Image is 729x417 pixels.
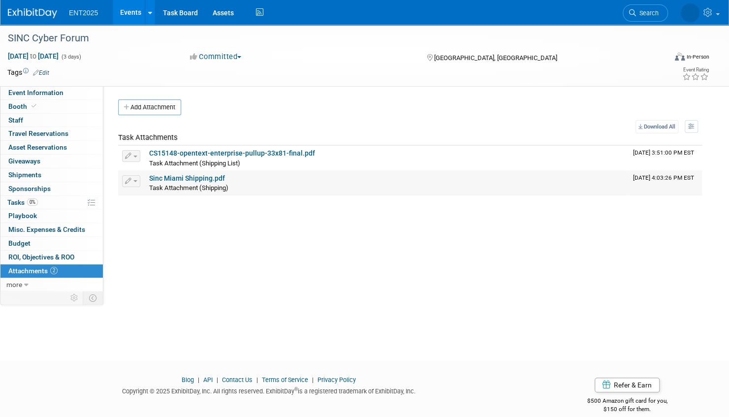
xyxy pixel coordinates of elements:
td: Upload Timestamp [629,171,702,195]
a: Shipments [0,168,103,182]
span: Misc. Expenses & Credits [8,225,85,233]
span: Asset Reservations [8,143,67,151]
a: Search [623,4,668,22]
i: Booth reservation complete [32,103,36,109]
span: 2 [50,267,58,274]
span: Booth [8,102,38,110]
span: Event Information [8,89,63,96]
span: Travel Reservations [8,129,68,137]
div: $500 Amazon gift card for you, [545,390,709,413]
span: Sponsorships [8,185,51,192]
a: Booth [0,100,103,113]
a: Sinc Miami Shipping.pdf [149,174,225,182]
span: to [29,52,38,60]
span: [GEOGRAPHIC_DATA], [GEOGRAPHIC_DATA] [434,54,557,62]
span: Upload Timestamp [633,174,694,181]
div: Copyright © 2025 ExhibitDay, Inc. All rights reserved. ExhibitDay is a registered trademark of Ex... [7,385,530,396]
span: | [254,376,260,384]
div: In-Person [686,53,709,61]
td: Tags [7,67,49,77]
a: more [0,278,103,291]
span: | [214,376,221,384]
div: SINC Cyber Forum [4,30,650,47]
span: Attachments [8,267,58,275]
div: Event Rating [682,67,709,72]
span: (3 days) [61,54,81,60]
a: Terms of Service [262,376,308,384]
a: Download All [635,120,678,133]
a: Staff [0,114,103,127]
td: Toggle Event Tabs [83,291,103,304]
span: Staff [8,116,23,124]
a: Asset Reservations [0,141,103,154]
span: Shipments [8,171,41,179]
span: Playbook [8,212,37,220]
span: Budget [8,239,31,247]
a: Contact Us [222,376,253,384]
span: more [6,281,22,289]
span: Task Attachments [118,133,178,142]
img: Rose Bodin [681,3,699,22]
img: Format-Inperson.png [675,53,685,61]
span: Search [636,9,659,17]
span: Task Attachment (Shipping List) [149,160,240,167]
a: ROI, Objectives & ROO [0,251,103,264]
a: Sponsorships [0,182,103,195]
span: Upload Timestamp [633,149,694,156]
a: Playbook [0,209,103,223]
td: Personalize Event Tab Strip [66,291,83,304]
span: 0% [27,198,38,206]
a: Giveaways [0,155,103,168]
span: ENT2025 [69,9,98,17]
img: ExhibitDay [8,8,57,18]
a: Privacy Policy [317,376,356,384]
span: Tasks [7,198,38,206]
div: Event Format [604,51,709,66]
button: Committed [187,52,245,62]
a: Event Information [0,86,103,99]
a: Blog [182,376,194,384]
span: ROI, Objectives & ROO [8,253,74,261]
span: | [195,376,202,384]
sup: ® [294,386,298,392]
a: Travel Reservations [0,127,103,140]
span: | [310,376,316,384]
a: Budget [0,237,103,250]
a: Attachments2 [0,264,103,278]
a: Refer & Earn [595,378,660,392]
span: Task Attachment (Shipping) [149,184,228,192]
a: Misc. Expenses & Credits [0,223,103,236]
span: Giveaways [8,157,40,165]
a: Edit [33,69,49,76]
a: CS15148-opentext-enterprise-pullup-33x81-final.pdf [149,149,315,157]
td: Upload Timestamp [629,146,702,170]
button: Add Attachment [118,99,181,115]
a: Tasks0% [0,196,103,209]
div: $150 off for them. [545,405,709,414]
span: [DATE] [DATE] [7,52,59,61]
a: API [203,376,213,384]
